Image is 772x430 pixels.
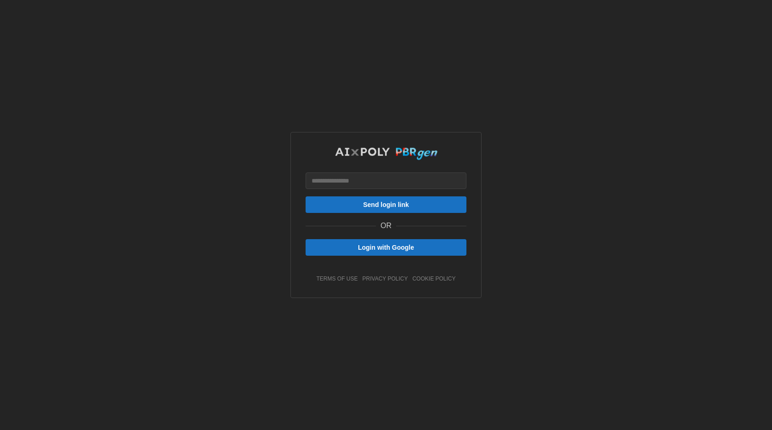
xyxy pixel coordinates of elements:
[358,240,414,255] span: Login with Google
[335,147,438,161] img: AIxPoly PBRgen
[363,275,408,283] a: privacy policy
[317,275,358,283] a: terms of use
[363,197,409,212] span: Send login link
[306,196,466,213] button: Send login link
[380,220,392,232] p: OR
[306,239,466,256] button: Login with Google
[412,275,455,283] a: cookie policy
